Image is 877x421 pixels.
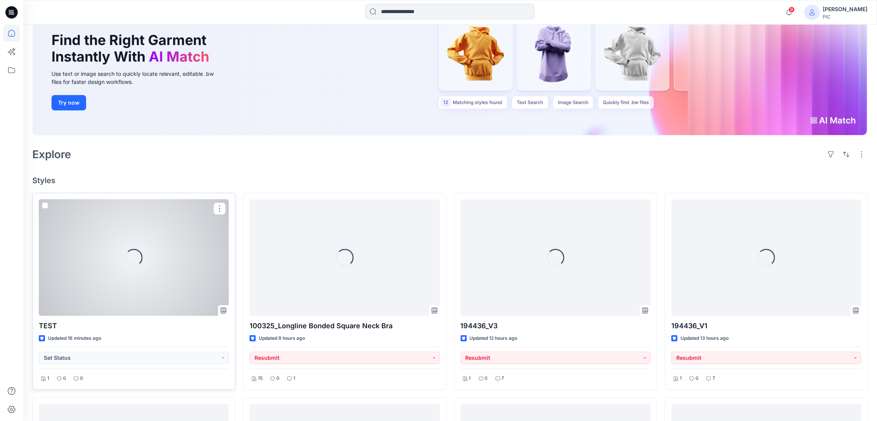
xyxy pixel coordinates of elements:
p: 7 [712,374,715,383]
p: Updated 16 minutes ago [48,334,101,342]
p: Updated 9 hours ago [259,334,305,342]
p: 1 [469,374,471,383]
p: 0 [696,374,699,383]
p: 0 [63,374,66,383]
h2: Explore [32,148,71,160]
p: 194436_V1 [671,321,861,331]
p: 7 [502,374,504,383]
p: 1 [680,374,682,383]
p: TEST [39,321,229,331]
p: 15 [258,374,263,383]
h4: Styles [32,176,868,185]
p: Updated 12 hours ago [470,334,518,342]
svg: avatar [809,9,815,15]
span: 9 [789,7,795,13]
p: Updated 13 hours ago [681,334,729,342]
button: Try now [52,95,86,110]
p: 0 [485,374,488,383]
p: 0 [276,374,280,383]
div: [PERSON_NAME] [823,5,867,14]
div: Use text or image search to quickly locate relevant, editable .bw files for faster design workflows. [52,70,225,86]
p: 1 [293,374,295,383]
p: 0 [80,374,83,383]
p: 100325_Longline Bonded Square Neck Bra [250,321,439,331]
span: AI Match [149,48,209,65]
p: 194436_V3 [461,321,651,331]
p: 1 [47,374,49,383]
h1: Find the Right Garment Instantly With [52,32,213,65]
div: PIC [823,14,867,20]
